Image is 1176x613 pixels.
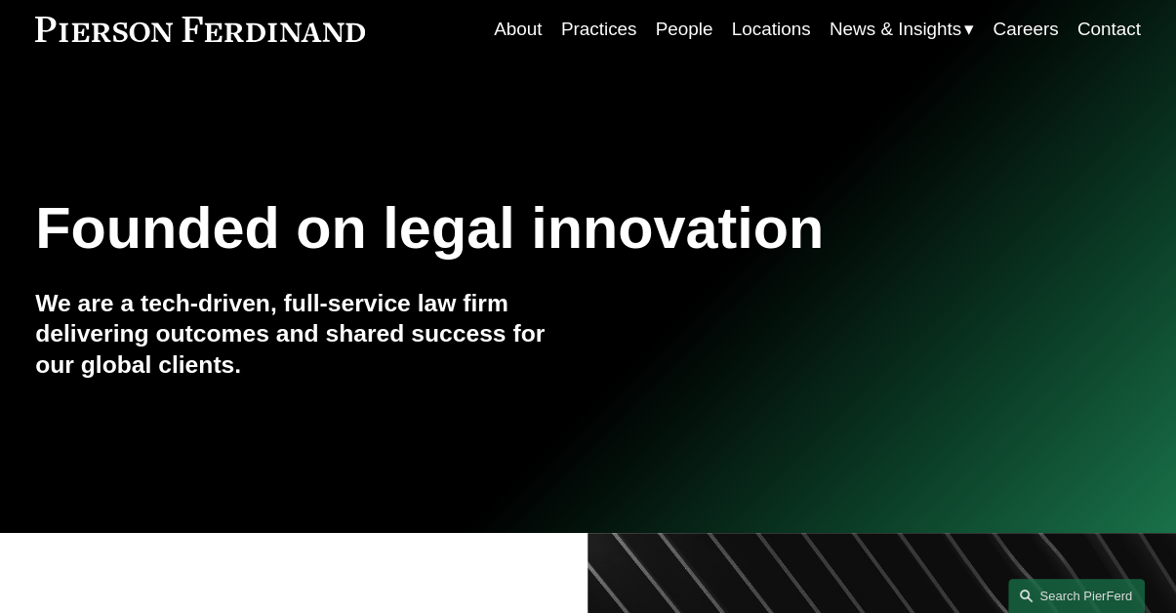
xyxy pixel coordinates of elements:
[1008,579,1145,613] a: Search this site
[35,288,588,380] h4: We are a tech-driven, full-service law firm delivering outcomes and shared success for our global...
[830,13,961,46] span: News & Insights
[656,11,713,48] a: People
[35,195,956,262] h1: Founded on legal innovation
[993,11,1058,48] a: Careers
[1077,11,1141,48] a: Contact
[732,11,811,48] a: Locations
[830,11,974,48] a: folder dropdown
[494,11,542,48] a: About
[561,11,637,48] a: Practices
